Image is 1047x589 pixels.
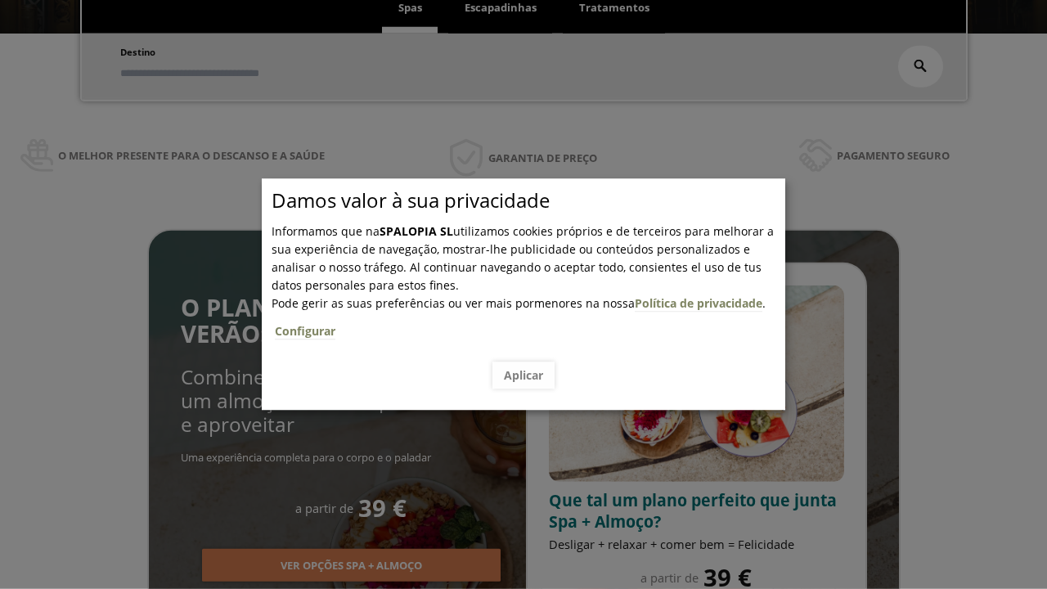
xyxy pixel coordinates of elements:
span: . [272,295,785,350]
b: SPALOPIA SL [380,223,453,239]
span: Informamos que na utilizamos cookies próprios e de terceiros para melhorar a sua experiência de n... [272,223,774,293]
span: Pode gerir as suas preferências ou ver mais pormenores na nossa [272,295,635,311]
button: Aplicar [492,362,555,389]
a: Política de privacidade [635,295,762,312]
p: Damos valor à sua privacidade [272,191,785,209]
a: Configurar [275,323,335,339]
